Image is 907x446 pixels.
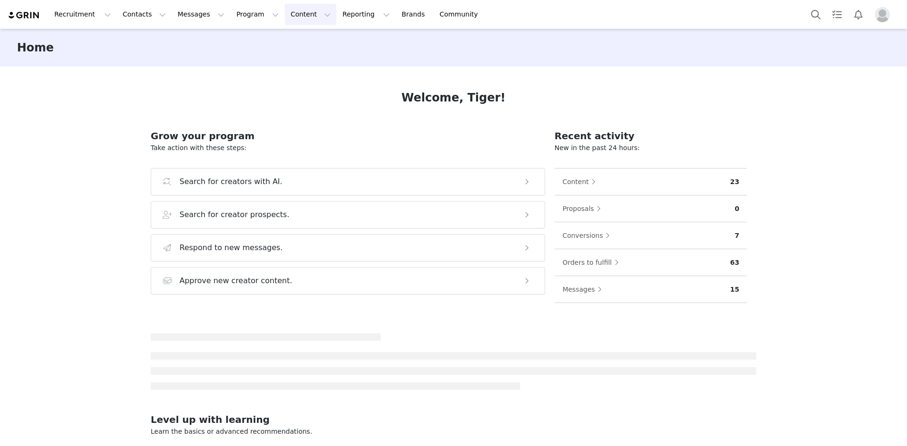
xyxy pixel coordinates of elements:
[151,427,756,437] p: Learn the basics or advanced recommendations.
[562,201,606,216] button: Proposals
[8,11,41,20] img: grin logo
[151,168,545,195] button: Search for creators with AI.
[735,231,739,241] p: 7
[875,7,890,22] img: placeholder-profile.jpg
[151,267,545,295] button: Approve new creator content.
[562,255,624,270] button: Orders to fulfill
[730,177,739,187] p: 23
[151,201,545,228] button: Search for creator prospects.
[805,4,826,25] button: Search
[180,209,290,220] h3: Search for creator prospects.
[337,4,395,25] button: Reporting
[848,4,869,25] button: Notifications
[49,4,117,25] button: Recruitment
[117,4,171,25] button: Contacts
[151,412,756,427] h2: Level up with learning
[285,4,336,25] button: Content
[180,176,282,187] h3: Search for creators with AI.
[562,282,607,297] button: Messages
[555,143,747,153] p: New in the past 24 hours:
[827,4,847,25] a: Tasks
[151,129,545,143] h2: Grow your program
[735,204,739,214] p: 0
[555,129,747,143] h2: Recent activity
[562,228,615,243] button: Conversions
[17,39,54,56] h3: Home
[562,174,601,189] button: Content
[151,234,545,261] button: Respond to new messages.
[396,4,433,25] a: Brands
[151,143,545,153] p: Take action with these steps:
[730,285,739,295] p: 15
[730,258,739,268] p: 63
[402,89,505,106] h1: Welcome, Tiger!
[180,275,292,286] h3: Approve new creator content.
[869,7,899,22] button: Profile
[180,242,283,253] h3: Respond to new messages.
[434,4,488,25] a: Community
[231,4,284,25] button: Program
[172,4,230,25] button: Messages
